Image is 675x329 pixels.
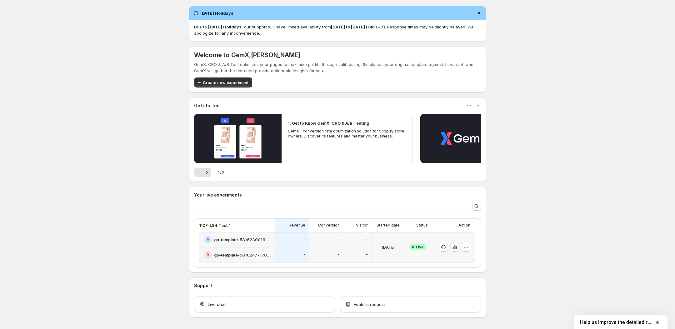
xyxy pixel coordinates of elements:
button: Dismiss notification [475,9,483,17]
h2: gp-template-581623001607308044 [214,237,271,243]
p: - [303,237,305,242]
h5: Welcome to GemX [194,51,300,59]
p: Started date [377,223,400,228]
p: - [338,252,340,257]
button: Next [202,168,211,177]
p: - [366,252,368,257]
p: GemX - conversion rate optimization solution for Shopify store owners. Discover its features and ... [288,129,407,139]
p: - [338,237,340,242]
nav: Pagination [194,168,211,177]
span: Help us improve the detailed report for A/B campaigns [580,319,654,325]
button: Search and filter results [472,202,481,211]
p: Action [458,223,470,228]
p: TOF-LS4 Test 1 [199,222,231,228]
h2: [DATE] Holidays [200,10,233,16]
p: Due to , our support will have limited availability from . Response times may be slightly delayed... [194,24,481,36]
p: Revenue [289,223,305,228]
button: Show survey - Help us improve the detailed report for A/B campaigns [580,318,661,326]
span: Live [416,245,424,250]
p: Status [416,223,428,228]
p: Visitor [356,223,368,228]
h3: Support [194,282,212,289]
p: Conversion [318,223,340,228]
button: Play video [420,114,508,163]
span: Feature request [354,301,385,307]
span: , [PERSON_NAME] [249,51,300,59]
button: Play video [194,114,282,163]
h2: B [207,252,209,257]
p: GemX: CRO & A/B Test optimizes your pages to maximize profits through split testing. Simply test ... [194,61,481,74]
h2: A [207,237,209,242]
h3: Your live experiments [194,192,242,198]
span: Create new experiment [203,79,248,86]
p: - [366,237,368,242]
h3: Get started [194,102,220,109]
h2: gp-template-581624771704259432 [214,252,271,258]
button: Create new experiment [194,77,252,87]
strong: [DATE] Holidays [208,24,242,29]
p: [DATE] [382,244,395,250]
h2: 1. Get to Know GemX: CRO & A/B Testing [288,120,369,126]
span: Live chat [208,301,226,307]
p: - [303,252,305,257]
span: 1 / 2 [217,169,224,176]
strong: [DATE] to [DATE] (GMT+7) [331,24,385,29]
